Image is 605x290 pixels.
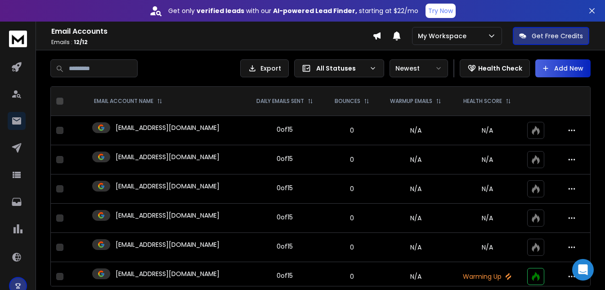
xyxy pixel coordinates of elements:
[330,126,374,135] p: 0
[277,154,293,163] div: 0 of 15
[116,240,220,249] p: [EMAIL_ADDRESS][DOMAIN_NAME]
[330,155,374,164] p: 0
[478,64,522,73] p: Health Check
[513,27,589,45] button: Get Free Credits
[379,233,453,262] td: N/A
[330,272,374,281] p: 0
[240,59,289,77] button: Export
[463,98,502,105] p: HEALTH SCORE
[335,98,360,105] p: BOUNCES
[277,271,293,280] div: 0 of 15
[458,214,516,223] p: N/A
[277,183,293,192] div: 0 of 15
[330,214,374,223] p: 0
[116,152,220,161] p: [EMAIL_ADDRESS][DOMAIN_NAME]
[277,242,293,251] div: 0 of 15
[330,243,374,252] p: 0
[74,38,88,46] span: 12 / 12
[273,6,357,15] strong: AI-powered Lead Finder,
[460,59,530,77] button: Health Check
[116,123,220,132] p: [EMAIL_ADDRESS][DOMAIN_NAME]
[316,64,366,73] p: All Statuses
[535,59,591,77] button: Add New
[168,6,418,15] p: Get only with our starting at $22/mo
[379,145,453,174] td: N/A
[379,174,453,204] td: N/A
[256,98,304,105] p: DAILY EMAILS SENT
[116,211,220,220] p: [EMAIL_ADDRESS][DOMAIN_NAME]
[458,155,516,164] p: N/A
[277,125,293,134] div: 0 of 15
[458,272,516,281] p: Warming Up
[458,184,516,193] p: N/A
[330,184,374,193] p: 0
[116,269,220,278] p: [EMAIL_ADDRESS][DOMAIN_NAME]
[458,243,516,252] p: N/A
[9,31,27,47] img: logo
[458,126,516,135] p: N/A
[572,259,594,281] div: Open Intercom Messenger
[532,31,583,40] p: Get Free Credits
[116,182,220,191] p: [EMAIL_ADDRESS][DOMAIN_NAME]
[197,6,244,15] strong: verified leads
[379,204,453,233] td: N/A
[51,39,372,46] p: Emails :
[390,98,432,105] p: WARMUP EMAILS
[418,31,470,40] p: My Workspace
[428,6,453,15] p: Try Now
[277,213,293,222] div: 0 of 15
[51,26,372,37] h1: Email Accounts
[379,116,453,145] td: N/A
[94,98,162,105] div: EMAIL ACCOUNT NAME
[390,59,448,77] button: Newest
[426,4,456,18] button: Try Now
